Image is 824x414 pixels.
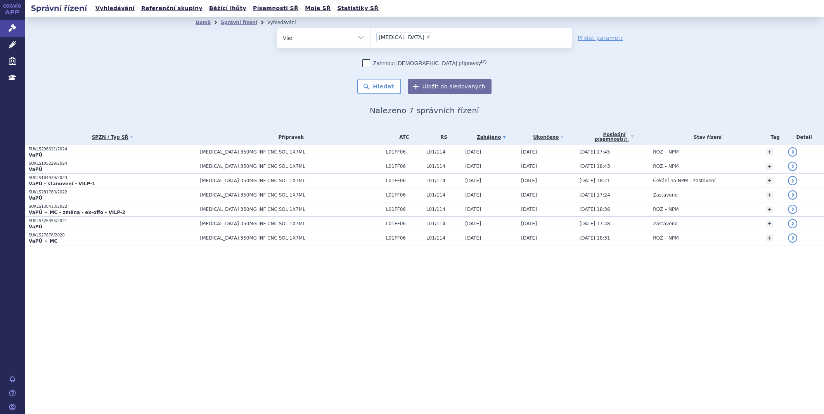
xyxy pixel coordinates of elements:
[29,195,42,201] strong: VaPÚ
[29,210,125,215] strong: VaPÚ + MC - změna - ex-offo - VILP-2
[29,181,95,186] strong: VaPÚ - stanovení - VILP-1
[465,178,481,183] span: [DATE]
[267,17,306,28] li: Vyhledávání
[649,129,762,145] th: Stav řízení
[653,178,715,183] span: Čekání na NPM – zastavení
[29,190,196,195] p: SUKLS281780/2022
[788,233,797,243] a: detail
[766,163,773,170] a: +
[200,235,382,241] span: [MEDICAL_DATA] 350MG INF CNC SOL 1X7ML
[465,192,481,198] span: [DATE]
[426,178,461,183] span: L01/114
[379,34,424,40] span: [MEDICAL_DATA]
[29,132,196,143] a: SPZN / Typ SŘ
[766,191,773,198] a: +
[426,192,461,198] span: L01/114
[426,164,461,169] span: L01/114
[386,192,422,198] span: L01FF06
[788,219,797,228] a: detail
[653,164,679,169] span: ROZ – NPM
[465,221,481,226] span: [DATE]
[29,204,196,209] p: SUKLS138413/2022
[29,224,42,229] strong: VaPÚ
[221,20,257,25] a: Správní řízení
[521,164,537,169] span: [DATE]
[521,221,537,226] span: [DATE]
[481,59,486,64] abbr: (?)
[653,235,679,241] span: ROZ – NPM
[784,129,824,145] th: Detail
[788,205,797,214] a: detail
[422,129,461,145] th: RS
[207,3,249,14] a: Běžící lhůty
[521,149,537,155] span: [DATE]
[29,175,196,181] p: SUKLS104939/2023
[580,192,610,198] span: [DATE] 17:24
[521,132,575,143] a: Ukončeno
[29,233,196,238] p: SUKLS27678/2020
[200,178,382,183] span: [MEDICAL_DATA] 350MG INF CNC SOL 1X7ML
[766,206,773,213] a: +
[29,238,57,244] strong: VaPÚ + MC
[766,148,773,155] a: +
[200,192,382,198] span: [MEDICAL_DATA] 350MG INF CNC SOL 1X7ML
[622,137,628,142] abbr: (?)
[251,3,301,14] a: Písemnosti SŘ
[465,235,481,241] span: [DATE]
[29,218,196,224] p: SUKLS326395/2021
[426,221,461,226] span: L01/114
[200,221,382,226] span: [MEDICAL_DATA] 350MG INF CNC SOL 1X7ML
[766,235,773,241] a: +
[788,190,797,200] a: detail
[580,129,649,145] a: Poslednípísemnost(?)
[408,79,492,94] button: Uložit do sledovaných
[29,161,196,166] p: SUKLS105229/2024
[382,129,422,145] th: ATC
[580,178,610,183] span: [DATE] 18:21
[465,132,517,143] a: Zahájeno
[370,106,479,115] span: Nalezeno 7 správních řízení
[335,3,381,14] a: Statistiky SŘ
[29,147,196,152] p: SUKLS298611/2024
[521,178,537,183] span: [DATE]
[788,176,797,185] a: detail
[196,20,211,25] a: Domů
[29,152,42,158] strong: VaPÚ
[521,207,537,212] span: [DATE]
[521,235,537,241] span: [DATE]
[653,149,679,155] span: ROZ – NPM
[580,207,610,212] span: [DATE] 18:36
[653,221,677,226] span: Zastaveno
[362,59,486,67] label: Zahrnout [DEMOGRAPHIC_DATA] přípravky
[580,221,610,226] span: [DATE] 17:38
[521,192,537,198] span: [DATE]
[766,220,773,227] a: +
[653,207,679,212] span: ROZ – NPM
[788,162,797,171] a: detail
[580,149,610,155] span: [DATE] 17:45
[386,235,422,241] span: L01FF06
[386,149,422,155] span: L01FF06
[426,149,461,155] span: L01/114
[578,34,623,42] a: Přidat parametr
[386,178,422,183] span: L01FF06
[426,207,461,212] span: L01/114
[465,207,481,212] span: [DATE]
[200,207,382,212] span: [MEDICAL_DATA] 350MG INF CNC SOL 1X7ML
[465,149,481,155] span: [DATE]
[200,149,382,155] span: [MEDICAL_DATA] 350MG INF CNC SOL 1X7ML
[25,3,93,14] h2: Správní řízení
[788,147,797,157] a: detail
[196,129,382,145] th: Přípravek
[93,3,137,14] a: Vyhledávání
[386,207,422,212] span: L01FF06
[580,235,610,241] span: [DATE] 18:31
[766,177,773,184] a: +
[386,221,422,226] span: L01FF06
[303,3,333,14] a: Moje SŘ
[357,79,401,94] button: Hledat
[139,3,205,14] a: Referenční skupiny
[426,34,431,39] span: ×
[29,167,42,172] strong: VaPÚ
[435,32,439,42] input: [MEDICAL_DATA]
